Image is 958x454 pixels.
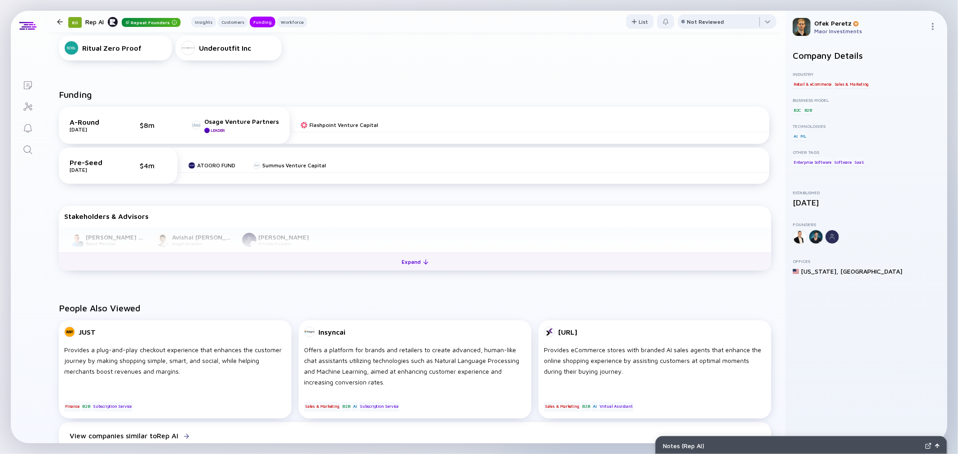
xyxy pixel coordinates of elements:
[70,118,115,126] div: A-Round
[277,17,307,27] button: Workforce
[814,19,926,27] div: Ofek Peretz
[793,131,799,140] div: AI
[793,268,799,275] img: United States Flag
[793,222,940,227] div: Founders
[793,71,940,77] div: Industry
[204,118,279,125] div: Osage Venture Partners
[318,328,345,336] div: Insyncai
[304,402,340,411] div: Sales & Marketing
[277,17,307,26] div: Workforce
[397,255,434,269] div: Expand
[687,18,724,25] div: Not Reviewed
[70,432,178,440] div: View companies similar to Rep AI
[793,79,832,88] div: Retail & eCommerce
[840,267,902,275] div: [GEOGRAPHIC_DATA]
[82,44,141,52] div: Ritual Zero Proof
[188,162,235,169] a: ATOORO FUND
[929,23,936,30] img: Menu
[799,131,807,140] div: ML
[626,14,653,29] button: List
[218,17,248,26] div: Customers
[262,162,326,169] div: Summus Venture Capital
[64,212,766,220] div: Stakeholders & Advisors
[11,138,44,160] a: Search
[793,157,832,166] div: Enterprise Software
[854,157,865,166] div: SaaS
[599,402,634,411] div: Virtual Assistant
[199,44,251,52] div: Underoutfit Inc
[793,258,940,264] div: Offices
[539,320,771,422] a: [URL]Provides eCommerce stores with branded AI sales agents that enhance the online shopping expe...
[793,198,940,207] div: [DATE]
[544,402,580,411] div: Sales & Marketing
[359,402,399,411] div: Subscription Service
[304,345,526,388] div: Offers a platform for brands and retailers to create advanced, human-like chat assistants utilizi...
[558,328,577,336] div: [URL]
[544,345,766,388] div: Provides eCommerce stores with branded AI sales agents that enhance the online shopping experienc...
[79,328,96,336] div: JUST
[218,17,248,27] button: Customers
[59,320,291,422] a: JUSTProvides a plug-and-play checkout experience that enhances the customer journey by making sho...
[793,97,940,103] div: Business Model
[626,15,653,29] div: List
[801,267,839,275] div: [US_STATE] ,
[834,79,870,88] div: Sales & Marketing
[925,443,932,449] img: Expand Notes
[92,402,132,411] div: Subscription Service
[211,128,225,133] div: Leader
[191,17,216,26] div: Insights
[250,17,275,26] div: Funding
[793,50,940,61] h2: Company Details
[834,157,852,166] div: Software
[191,17,216,27] button: Insights
[81,402,91,411] div: B2B
[309,122,378,128] div: Flashpoint Venture Capital
[352,402,358,411] div: AI
[64,345,286,388] div: Provides a plug-and-play checkout experience that enhances the customer journey by making shoppin...
[250,17,275,27] button: Funding
[11,117,44,138] a: Reminders
[197,162,235,169] div: ATOORO FUND
[64,402,80,411] div: Finance
[793,190,940,195] div: Established
[253,162,326,169] a: Summus Venture Capital
[140,121,167,129] div: $8m
[814,28,926,35] div: Maor Investments
[663,442,922,450] div: Notes ( Rep AI )
[803,105,813,114] div: B2B
[592,402,598,411] div: AI
[122,18,181,27] div: Repeat Founders
[793,149,940,155] div: Other Tags
[11,74,44,95] a: Lists
[59,303,771,313] h2: People Also Viewed
[793,105,802,114] div: B2C
[176,35,282,61] a: Underoutfit Inc
[59,35,172,61] a: Ritual Zero Proof
[85,16,181,27] div: Rep AI
[11,95,44,117] a: Investor Map
[70,166,115,173] div: [DATE]
[140,162,167,170] div: $4m
[300,122,378,128] a: Flashpoint Venture Capital
[68,17,82,28] div: 80
[59,253,771,271] button: Expand
[59,89,92,100] h2: Funding
[70,126,115,133] div: [DATE]
[70,158,115,166] div: Pre-Seed
[299,320,531,422] a: InsyncaiOffers a platform for brands and retailers to create advanced, human-like chat assistants...
[341,402,351,411] div: B2B
[192,118,279,133] a: Osage Venture PartnersLeader
[935,444,940,448] img: Open Notes
[793,123,940,129] div: Technologies
[581,402,591,411] div: B2B
[793,18,811,36] img: Ofek Profile Picture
